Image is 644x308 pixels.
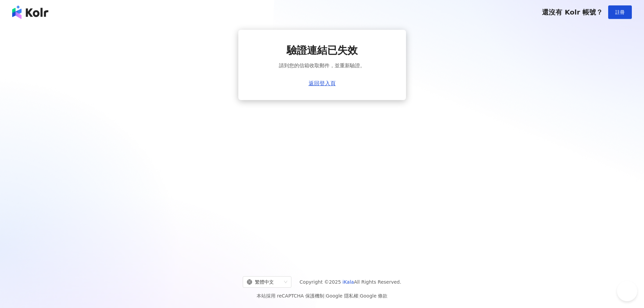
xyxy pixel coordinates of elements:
iframe: Help Scout Beacon - Open [617,281,637,301]
a: iKala [342,279,354,285]
span: | [324,293,326,299]
span: Copyright © 2025 All Rights Reserved. [300,278,401,286]
a: Google 隱私權 [326,293,358,299]
span: | [358,293,360,299]
span: 請到您的信箱收取郵件，並重新驗證。 [279,62,365,70]
span: 驗證連結已失效 [287,43,358,57]
button: 註冊 [608,5,632,19]
span: 註冊 [615,9,625,15]
a: 返回登入頁 [309,80,336,87]
img: logo [12,5,48,19]
span: 還沒有 Kolr 帳號？ [542,8,603,16]
a: Google 條款 [360,293,387,299]
div: 繁體中文 [247,277,281,287]
span: 本站採用 reCAPTCHA 保護機制 [257,292,387,300]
